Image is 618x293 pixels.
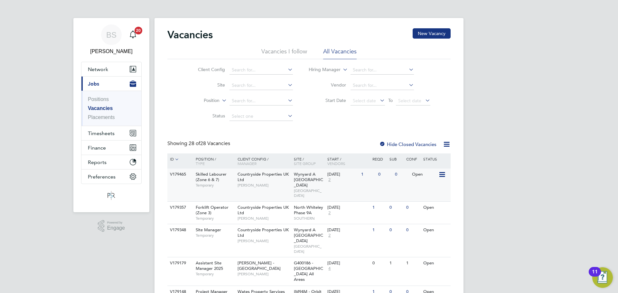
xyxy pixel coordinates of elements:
[327,172,358,177] div: [DATE]
[88,66,108,72] span: Network
[292,153,326,169] div: Site /
[88,130,115,136] span: Timesheets
[304,67,341,73] label: Hiring Manager
[81,24,142,55] a: BS[PERSON_NAME]
[294,171,323,188] span: Wynyard A [GEOGRAPHIC_DATA]
[238,171,289,182] span: Countryside Properties UK Ltd
[326,153,371,169] div: Start /
[106,31,117,39] span: BS
[238,227,289,238] span: Countryside Properties UK Ltd
[81,91,141,126] div: Jobs
[88,114,115,120] a: Placements
[327,177,332,183] span: 2
[422,257,450,269] div: Open
[398,98,421,104] span: Select date
[81,48,142,55] span: Beth Seddon
[189,140,200,147] span: 28 of
[88,81,99,87] span: Jobs
[88,174,116,180] span: Preferences
[294,260,323,282] span: G400186 - [GEOGRAPHIC_DATA] All Areas
[405,202,421,214] div: 0
[191,153,236,169] div: Position /
[388,202,405,214] div: 0
[353,98,376,104] span: Select date
[88,145,106,151] span: Finance
[405,257,421,269] div: 1
[88,96,109,102] a: Positions
[229,96,293,105] input: Search for...
[422,224,450,236] div: Open
[238,271,291,277] span: [PERSON_NAME]
[309,97,346,103] label: Start Date
[183,97,220,104] label: Position
[229,81,293,90] input: Search for...
[126,24,139,45] a: 20
[360,169,376,180] div: 1
[410,169,438,180] div: Open
[309,82,346,88] label: Vendor
[98,220,125,232] a: Powered byEngage
[238,183,291,188] span: [PERSON_NAME]
[168,153,191,165] div: ID
[81,190,142,201] a: Go to home page
[371,153,388,164] div: Reqd
[592,267,613,288] button: Open Resource Center, 11 new notifications
[405,153,421,164] div: Conf
[196,271,234,277] span: Temporary
[261,48,307,59] li: Vacancies I follow
[196,171,227,182] span: Skilled Labourer (Zone 6 & 7)
[371,202,388,214] div: 1
[107,220,125,225] span: Powered by
[294,244,324,254] span: [GEOGRAPHIC_DATA]
[81,77,141,91] button: Jobs
[294,227,323,243] span: Wynyard A [GEOGRAPHIC_DATA]
[386,96,395,105] span: To
[413,28,451,39] button: New Vacancy
[167,28,213,41] h2: Vacancies
[327,261,369,266] div: [DATE]
[196,216,234,221] span: Temporary
[327,161,345,166] span: Vendors
[294,216,324,221] span: SOUTHERN
[81,155,141,169] button: Reports
[327,227,369,233] div: [DATE]
[196,183,234,188] span: Temporary
[81,141,141,155] button: Finance
[188,113,225,119] label: Status
[168,224,191,236] div: V179348
[238,216,291,221] span: [PERSON_NAME]
[81,169,141,184] button: Preferences
[371,224,388,236] div: 1
[592,272,598,280] div: 11
[196,233,234,238] span: Temporary
[168,257,191,269] div: V179179
[238,238,291,243] span: [PERSON_NAME]
[323,48,357,59] li: All Vacancies
[196,227,221,233] span: Site Manager
[327,266,332,271] span: 4
[327,210,332,216] span: 2
[196,205,229,215] span: Forklift Operator (Zone 3)
[351,81,414,90] input: Search for...
[135,27,142,34] span: 20
[81,126,141,140] button: Timesheets
[88,105,113,111] a: Vacancies
[422,153,450,164] div: Status
[167,140,231,147] div: Showing
[327,205,369,210] div: [DATE]
[188,67,225,72] label: Client Config
[238,161,257,166] span: Manager
[379,141,436,147] label: Hide Closed Vacancies
[405,224,421,236] div: 0
[81,62,141,76] button: Network
[168,169,191,180] div: V179465
[294,188,324,198] span: [GEOGRAPHIC_DATA]
[73,18,149,212] nav: Main navigation
[377,169,393,180] div: 0
[393,169,410,180] div: 0
[388,153,405,164] div: Sub
[294,205,323,215] span: North Whiteley Phase 9A
[294,161,316,166] span: Site Group
[388,224,405,236] div: 0
[189,140,230,147] span: 28 Vacancies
